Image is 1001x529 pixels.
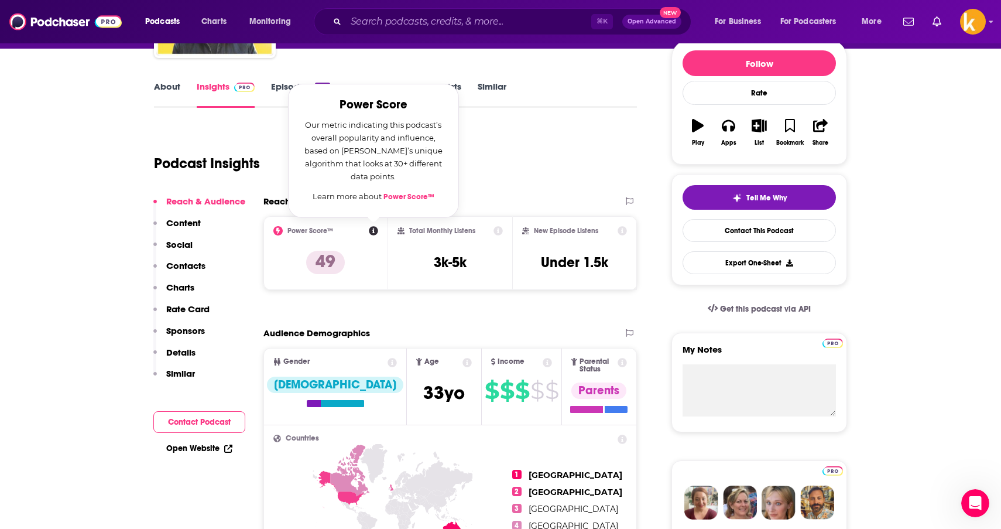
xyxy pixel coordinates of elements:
[153,282,194,303] button: Charts
[153,303,210,325] button: Rate Card
[822,337,843,348] a: Pro website
[580,358,616,373] span: Parental Status
[773,12,853,31] button: open menu
[862,13,882,30] span: More
[485,381,499,400] span: $
[166,196,245,207] p: Reach & Audience
[529,504,618,514] span: [GEOGRAPHIC_DATA]
[683,185,836,210] button: tell me why sparkleTell Me Why
[571,383,626,399] div: Parents
[591,14,613,29] span: ⌘ K
[434,254,467,271] h3: 3k-5k
[622,15,681,29] button: Open AdvancedNew
[692,139,704,146] div: Play
[534,227,598,235] h2: New Episode Listens
[853,12,896,31] button: open menu
[780,13,837,30] span: For Podcasters
[166,239,193,250] p: Social
[813,139,828,146] div: Share
[166,347,196,358] p: Details
[684,486,718,520] img: Sydney Profile
[698,295,820,323] a: Get this podcast via API
[153,196,245,217] button: Reach & Audience
[755,139,764,146] div: List
[961,489,989,517] iframe: Intercom live chat
[732,193,742,203] img: tell me why sparkle
[545,381,558,400] span: $
[287,227,333,235] h2: Power Score™
[723,486,757,520] img: Barbara Profile
[683,81,836,105] div: Rate
[154,81,180,108] a: About
[512,504,522,513] span: 3
[166,325,205,336] p: Sponsors
[423,381,465,404] span: 33 yo
[512,470,522,479] span: 1
[444,81,461,108] a: Lists
[530,381,544,400] span: $
[822,466,843,476] img: Podchaser Pro
[303,98,444,111] h2: Power Score
[541,254,608,271] h3: Under 1.5k
[153,260,205,282] button: Contacts
[500,381,514,400] span: $
[660,7,681,18] span: New
[424,358,439,366] span: Age
[746,193,787,203] span: Tell Me Why
[306,251,345,274] p: 49
[153,217,201,239] button: Content
[166,368,195,379] p: Similar
[153,325,205,347] button: Sponsors
[241,12,306,31] button: open menu
[744,111,774,153] button: List
[715,13,761,30] span: For Business
[713,111,743,153] button: Apps
[347,81,380,108] a: Reviews
[774,111,805,153] button: Bookmark
[762,486,796,520] img: Jules Profile
[9,11,122,33] a: Podchaser - Follow, Share and Rate Podcasts
[397,81,427,108] a: Credits
[315,83,330,91] div: 204
[683,344,836,364] label: My Notes
[166,303,210,315] p: Rate Card
[154,155,260,172] h1: Podcast Insights
[201,13,227,30] span: Charts
[194,12,234,31] a: Charts
[249,13,291,30] span: Monitoring
[263,196,290,207] h2: Reach
[166,282,194,293] p: Charts
[303,118,444,183] p: Our metric indicating this podcast’s overall popularity and influence, based on [PERSON_NAME]’s u...
[303,190,444,203] p: Learn more about
[683,219,836,242] a: Contact This Podcast
[822,339,843,348] img: Podchaser Pro
[286,435,319,442] span: Countries
[325,8,702,35] div: Search podcasts, credits, & more...
[271,81,330,108] a: Episodes204
[512,487,522,496] span: 2
[346,12,591,31] input: Search podcasts, credits, & more...
[683,50,836,76] button: Follow
[800,486,834,520] img: Jon Profile
[899,12,918,32] a: Show notifications dropdown
[153,239,193,261] button: Social
[529,470,622,480] span: [GEOGRAPHIC_DATA]
[928,12,946,32] a: Show notifications dropdown
[529,487,622,497] span: [GEOGRAPHIC_DATA]
[137,12,195,31] button: open menu
[498,358,525,366] span: Income
[776,139,804,146] div: Bookmark
[263,327,370,339] h2: Audience Demographics
[409,227,475,235] h2: Total Monthly Listens
[267,377,403,393] div: [DEMOGRAPHIC_DATA]
[822,465,843,476] a: Pro website
[960,9,986,35] img: User Profile
[166,260,205,271] p: Contacts
[805,111,836,153] button: Share
[515,381,529,400] span: $
[153,411,245,433] button: Contact Podcast
[478,81,506,108] a: Similar
[234,83,255,92] img: Podchaser Pro
[721,139,736,146] div: Apps
[283,358,310,366] span: Gender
